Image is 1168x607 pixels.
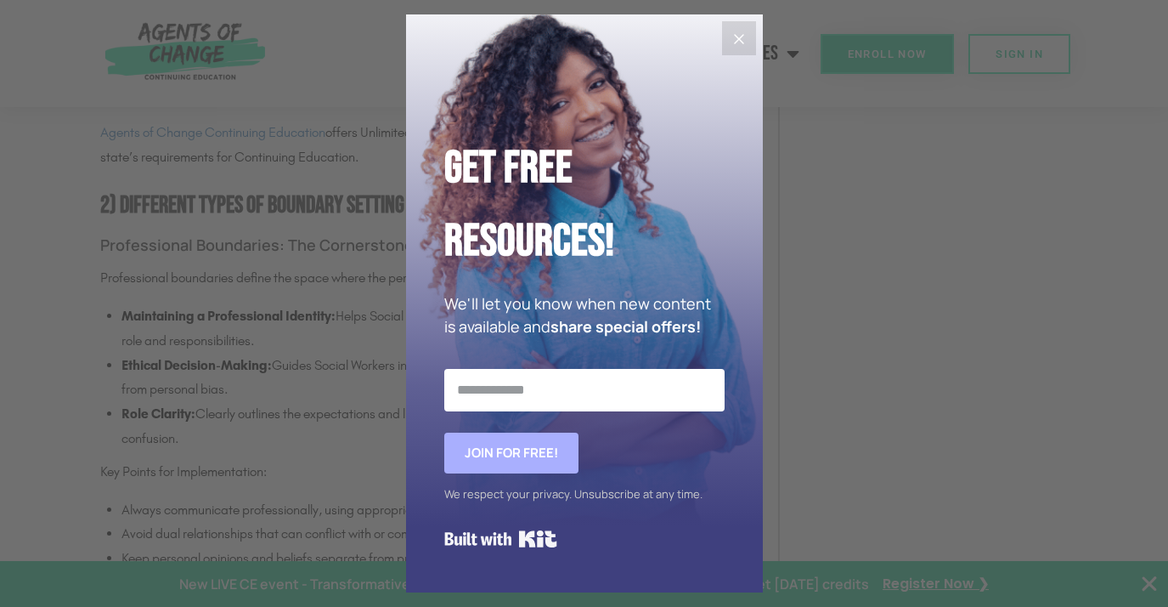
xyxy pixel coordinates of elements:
button: Join for FREE! [444,433,578,474]
h2: Get Free Resources! [444,132,725,279]
div: We respect your privacy. Unsubscribe at any time. [444,482,725,507]
button: Close [722,21,756,55]
strong: share special offers! [550,316,701,337]
p: We'll let you know when new content is available and [444,292,725,338]
a: Built with Kit [444,524,557,554]
input: Email Address [444,369,725,411]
